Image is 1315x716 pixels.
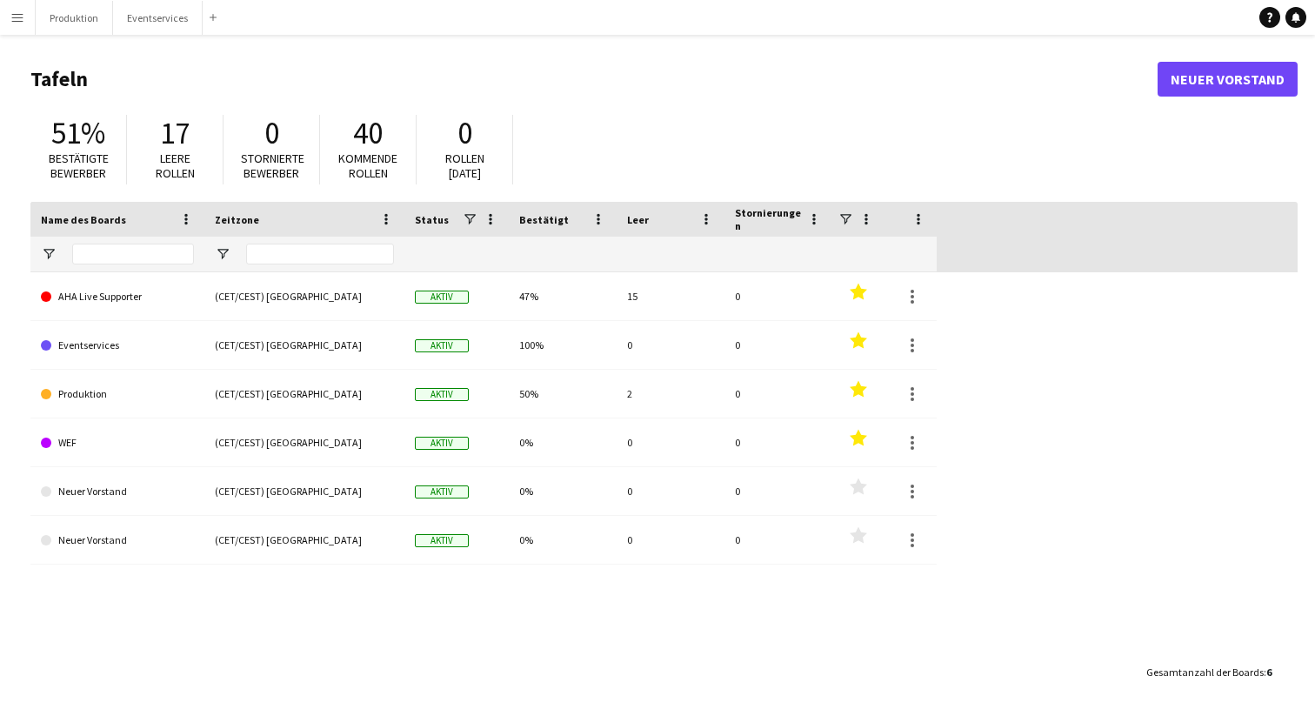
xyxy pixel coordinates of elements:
a: Eventservices [41,321,194,370]
button: Filtermenü öffnen [41,246,57,262]
span: 17 [160,114,190,152]
div: 50% [509,370,617,418]
span: Kommende Rollen [338,151,397,181]
div: 2 [617,370,724,418]
span: Stornierungen [735,206,801,232]
a: Neuer Vorstand [41,516,194,565]
div: 0% [509,467,617,515]
h1: Tafeln [30,66,1158,92]
span: Aktiv [415,437,469,450]
span: Aktiv [415,388,469,401]
div: 0 [724,370,832,418]
span: Rollen [DATE] [445,151,484,181]
div: 0 [724,321,832,369]
div: 15 [617,272,724,320]
div: (CET/CEST) [GEOGRAPHIC_DATA] [204,467,404,515]
a: Neuer Vorstand [1158,62,1298,97]
div: 47% [509,272,617,320]
span: Leer [627,213,649,226]
span: Leere Rollen [156,151,195,181]
span: Stornierte Bewerber [241,151,304,181]
span: Status [415,213,449,226]
div: 0% [509,418,617,466]
div: 0 [617,418,724,466]
input: Zeitzone Filtereingang [246,244,394,264]
span: 6 [1266,666,1272,679]
div: 0 [617,516,724,564]
span: Aktiv [415,339,469,352]
span: 0 [457,114,472,152]
button: Filtermenü öffnen [215,246,230,262]
span: Aktiv [415,534,469,547]
a: WEF [41,418,194,467]
div: 0 [724,467,832,515]
div: 100% [509,321,617,369]
span: Zeitzone [215,213,259,226]
div: 0 [617,321,724,369]
div: (CET/CEST) [GEOGRAPHIC_DATA] [204,272,404,320]
a: Produktion [41,370,194,418]
span: Bestätigt [519,213,569,226]
a: Neuer Vorstand [41,467,194,516]
span: Name des Boards [41,213,126,226]
button: Eventservices [113,1,203,35]
span: Aktiv [415,485,469,499]
span: Gesamtanzahl der Boards [1146,666,1264,679]
div: 0 [617,467,724,515]
div: 0 [724,418,832,466]
div: (CET/CEST) [GEOGRAPHIC_DATA] [204,516,404,564]
input: Name des Boards Filtereingang [72,244,194,264]
button: Produktion [36,1,113,35]
a: AHA Live Supporter [41,272,194,321]
span: Aktiv [415,291,469,304]
div: (CET/CEST) [GEOGRAPHIC_DATA] [204,321,404,369]
span: 0 [264,114,279,152]
div: : [1146,655,1272,689]
div: 0 [724,516,832,564]
div: 0% [509,516,617,564]
div: (CET/CEST) [GEOGRAPHIC_DATA] [204,418,404,466]
div: 0 [724,272,832,320]
div: (CET/CEST) [GEOGRAPHIC_DATA] [204,370,404,418]
span: 51% [51,114,105,152]
span: 40 [353,114,383,152]
span: Bestätigte Bewerber [49,151,109,181]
